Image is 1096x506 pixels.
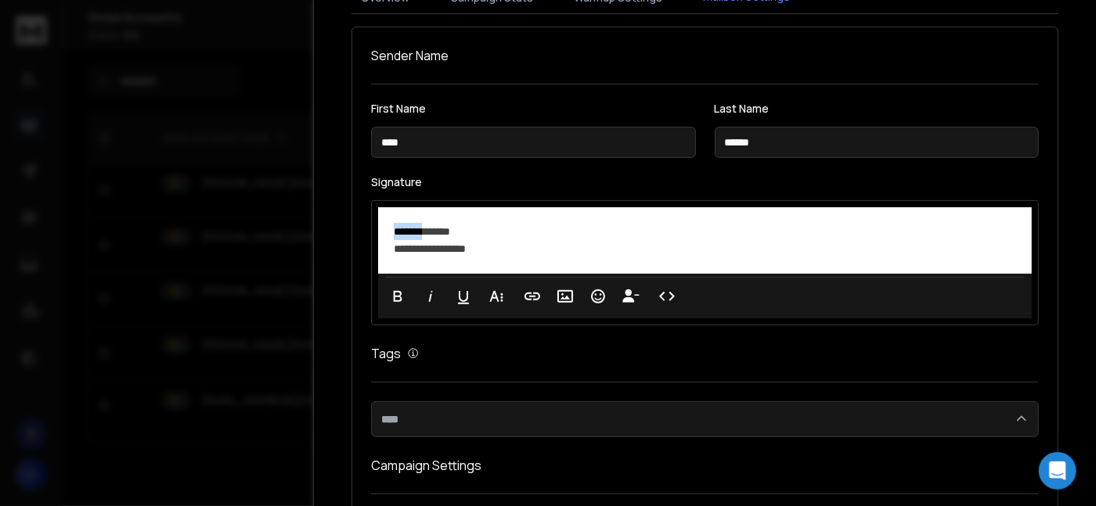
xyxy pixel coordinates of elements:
[371,103,696,114] label: First Name
[371,46,1039,65] h1: Sender Name
[371,344,401,363] h1: Tags
[449,281,478,312] button: Underline (Ctrl+U)
[517,281,547,312] button: Insert Link (Ctrl+K)
[583,281,613,312] button: Emoticons
[371,177,1039,188] label: Signature
[715,103,1040,114] label: Last Name
[1039,452,1076,490] div: Open Intercom Messenger
[550,281,580,312] button: Insert Image (Ctrl+P)
[652,281,682,312] button: Code View
[371,456,1039,475] h1: Campaign Settings
[383,281,413,312] button: Bold (Ctrl+B)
